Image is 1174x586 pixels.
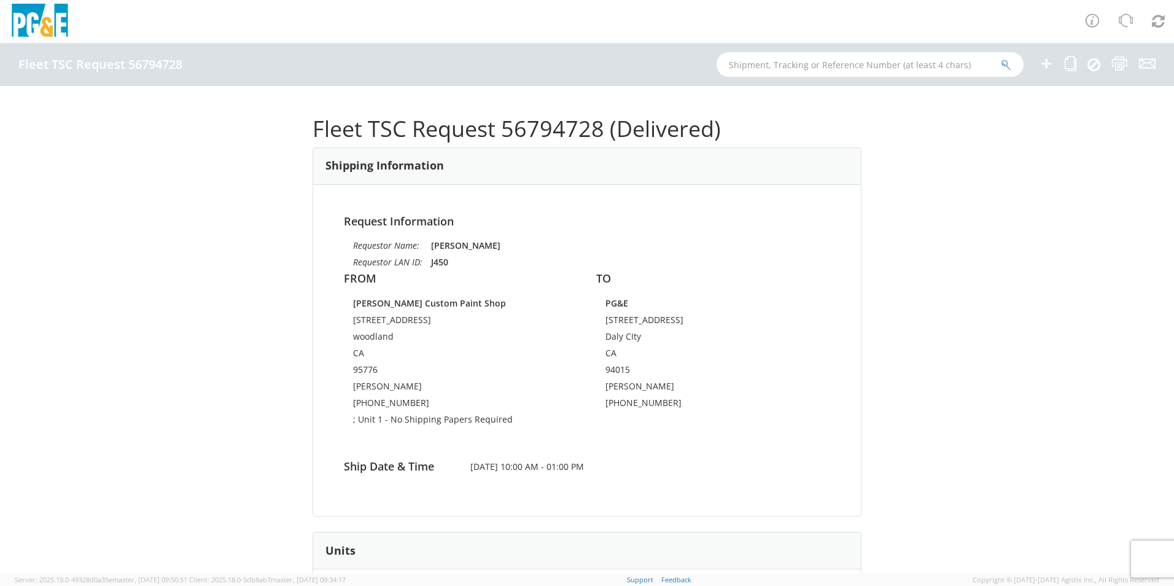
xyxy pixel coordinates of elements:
td: 94015 [605,364,779,380]
td: [STREET_ADDRESS] [605,314,779,330]
span: Copyright © [DATE]-[DATE] Agistix Inc., All Rights Reserved [973,575,1159,585]
span: [DATE] 10:00 AM - 01:00 PM [461,461,713,473]
h3: Units [325,545,356,557]
td: [PERSON_NAME] [353,380,569,397]
span: Client: 2025.18.0-5db8ab7 [189,575,346,584]
td: [PHONE_NUMBER] [605,397,779,413]
h1: Fleet TSC Request 56794728 (Delivered) [313,117,861,141]
td: 95776 [353,364,569,380]
td: [STREET_ADDRESS] [353,314,569,330]
td: CA [353,347,569,364]
td: CA [605,347,779,364]
h4: FROM [344,273,578,285]
strong: PG&E [605,297,628,309]
td: woodland [353,330,569,347]
strong: [PERSON_NAME] [431,240,500,251]
input: Shipment, Tracking or Reference Number (at least 4 chars) [717,52,1024,77]
a: Feedback [661,575,691,584]
strong: [PERSON_NAME] Custom Paint Shop [353,297,506,309]
span: master, [DATE] 09:50:51 [112,575,187,584]
td: [PERSON_NAME] [605,380,779,397]
a: Support [627,575,653,584]
h4: TO [596,273,830,285]
i: Requestor Name: [353,240,419,251]
h4: Ship Date & Time [335,461,461,473]
i: Requestor LAN ID: [353,256,422,268]
span: Server: 2025.19.0-49328d0a35e [15,575,187,584]
img: pge-logo-06675f144f4cfa6a6814.png [9,4,71,40]
h4: Fleet TSC Request 56794728 [18,58,182,71]
strong: J450 [431,256,448,268]
td: [PHONE_NUMBER] [353,397,569,413]
span: master, [DATE] 09:34:17 [271,575,346,584]
td: Daly CIty [605,330,779,347]
td: ; Unit 1 - No Shipping Papers Required [353,413,569,430]
h4: Request Information [344,216,830,228]
h3: Shipping Information [325,160,444,172]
